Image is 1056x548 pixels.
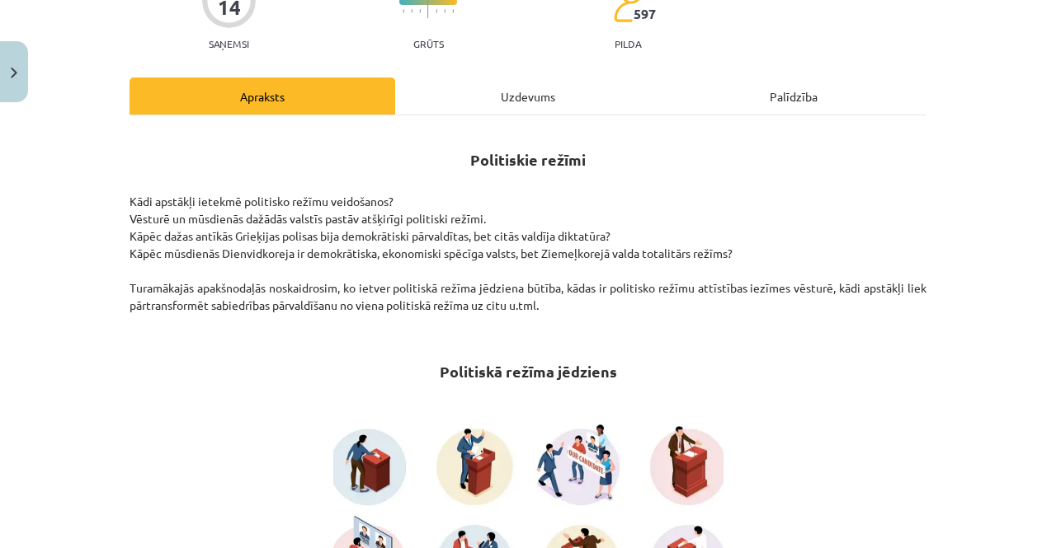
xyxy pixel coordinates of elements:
img: icon-short-line-57e1e144782c952c97e751825c79c345078a6d821885a25fce030b3d8c18986b.svg [436,9,437,13]
strong: Politiskā režīma jēdziens [440,362,617,381]
img: icon-short-line-57e1e144782c952c97e751825c79c345078a6d821885a25fce030b3d8c18986b.svg [444,9,445,13]
img: icon-close-lesson-0947bae3869378f0d4975bcd49f059093ad1ed9edebbc8119c70593378902aed.svg [11,68,17,78]
span: 597 [634,7,656,21]
img: icon-short-line-57e1e144782c952c97e751825c79c345078a6d821885a25fce030b3d8c18986b.svg [419,9,421,13]
p: Kādi apstākļi ietekmē politisko režīmu veidošanos? Vēsturē un mūsdienās dažādās valstīs pastāv at... [130,193,926,314]
p: Saņemsi [202,38,256,49]
div: Palīdzība [661,77,926,115]
p: pilda [615,38,641,49]
p: Grūts [413,38,444,49]
div: Apraksts [130,77,395,115]
div: Uzdevums [395,77,661,115]
strong: Politiskie režīmi [470,150,586,169]
img: icon-short-line-57e1e144782c952c97e751825c79c345078a6d821885a25fce030b3d8c18986b.svg [411,9,412,13]
img: icon-short-line-57e1e144782c952c97e751825c79c345078a6d821885a25fce030b3d8c18986b.svg [452,9,454,13]
img: icon-short-line-57e1e144782c952c97e751825c79c345078a6d821885a25fce030b3d8c18986b.svg [403,9,404,13]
